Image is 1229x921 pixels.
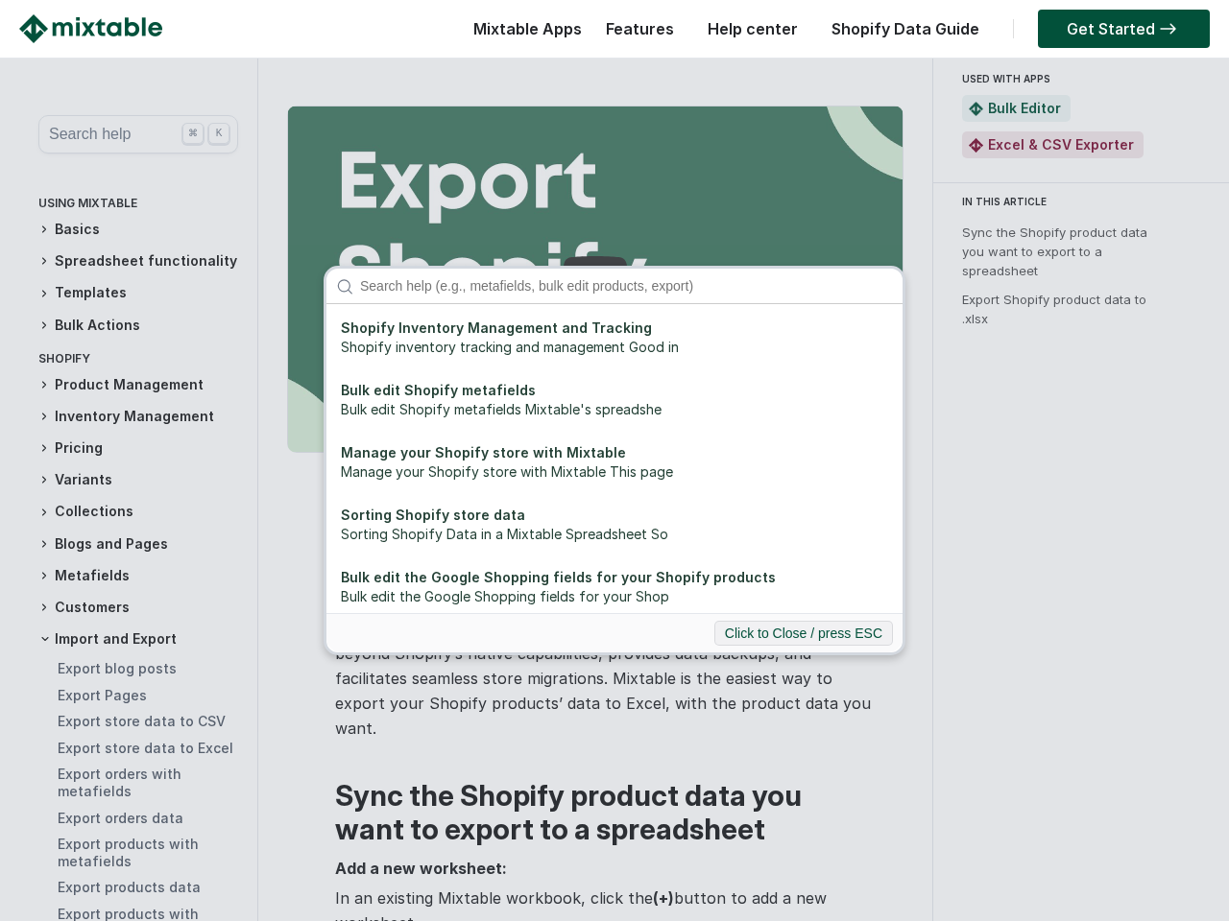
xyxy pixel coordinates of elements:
div: Sorting Shopify Data in a Mixtable Spreadsheet So [341,525,888,544]
div: Shopify inventory tracking and management Good in [341,338,888,357]
input: Search [350,269,903,303]
div: Bulk edit Shopify metafields Mixtable's spreadshe [341,400,888,419]
a: Get Started [1038,10,1210,48]
div: Bulk edit Shopify metafields [341,381,888,400]
div: Mixtable Apps [464,14,582,53]
a: Help center [698,19,807,38]
a: Features [596,19,684,38]
a: Shopify Inventory Management and TrackingShopify inventory tracking and management Good in [331,309,898,366]
a: Sorting Shopify store dataSorting Shopify Data in a Mixtable Spreadsheet So [331,496,898,554]
button: Click to Close / press ESC [714,621,893,646]
div: Shopify Inventory Management and Tracking [341,319,888,338]
div: Bulk edit the Google Shopping fields for your Shopify products [341,568,888,587]
div: Bulk edit the Google Shopping fields for your Shop [341,587,888,606]
img: Mixtable logo [19,14,162,43]
div: Manage your Shopify store with Mixtable [341,443,888,462]
a: Manage your Shopify store with MixtableManage your Shopify store with Mixtable This page [331,434,898,491]
a: Bulk edit Shopify metafieldsBulk edit Shopify metafields Mixtable's spreadshe [331,371,898,429]
img: arrow-right.svg [1155,23,1181,35]
div: Manage your Shopify store with Mixtable This page [341,462,888,482]
div: Sorting Shopify store data [341,506,888,525]
a: Bulk edit the Google Shopping fields for your Shopify productsBulk edit the Google Shopping field... [331,558,898,616]
img: search [336,278,353,295]
a: Shopify Data Guide [822,19,989,38]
